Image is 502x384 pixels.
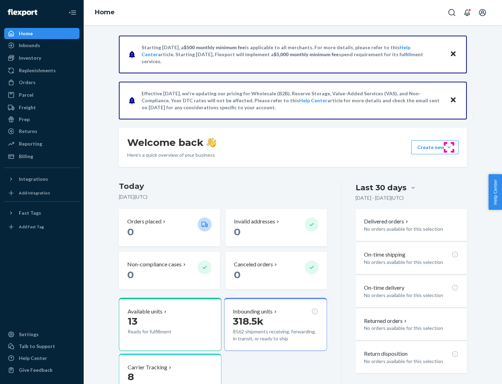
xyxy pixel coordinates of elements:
[411,140,458,154] button: Create new
[364,251,405,259] p: On-time shipping
[274,51,339,57] span: $5,000 monthly minimum fee
[19,343,55,350] div: Talk to Support
[19,367,53,374] div: Give Feedback
[4,114,79,125] a: Prep
[128,328,192,335] p: Ready for fulfillment
[364,226,458,232] p: No orders available for this selection
[356,194,404,201] p: [DATE] - [DATE] ( UTC )
[19,176,48,183] div: Integrations
[127,152,216,158] p: Here’s a quick overview of your business
[119,181,327,192] h3: Today
[4,151,79,162] a: Billing
[364,292,458,299] p: No orders available for this selection
[19,54,41,61] div: Inventory
[4,40,79,51] a: Inbounds
[4,329,79,340] a: Settings
[364,325,458,332] p: No orders available for this selection
[19,104,36,111] div: Freight
[19,140,42,147] div: Reporting
[142,90,443,111] p: Effective [DATE], we're updating our pricing for Wholesale (B2B), Reserve Storage, Value-Added Se...
[488,174,502,210] button: Help Center
[119,298,221,351] button: Available units13Ready for fulfillment
[234,217,275,226] p: Invalid addresses
[4,77,79,88] a: Orders
[119,193,327,200] p: [DATE] ( UTC )
[460,6,474,20] button: Open notifications
[299,97,327,103] a: Help Center
[66,6,79,20] button: Close Navigation
[127,269,134,281] span: 0
[127,217,161,226] p: Orders placed
[476,6,489,20] button: Open account menu
[142,44,443,65] p: Starting [DATE], a is applicable to all merchants. For more details, please refer to this article...
[224,298,327,351] button: Inbounding units318.5k8562 shipments receiving, forwarding, in transit, or ready to ship
[89,2,120,23] ol: breadcrumbs
[4,102,79,113] a: Freight
[19,79,36,86] div: Orders
[128,315,137,327] span: 13
[4,173,79,185] button: Integrations
[233,308,273,316] p: Inbounding units
[226,209,327,246] button: Invalid addresses 0
[4,341,79,352] a: Talk to Support
[127,260,182,268] p: Non-compliance cases
[19,209,41,216] div: Fast Tags
[364,358,458,365] p: No orders available for this selection
[19,91,33,98] div: Parcel
[4,89,79,101] a: Parcel
[364,284,404,292] p: On-time delivery
[119,252,220,289] button: Non-compliance cases 0
[4,126,79,137] a: Returns
[4,364,79,376] button: Give Feedback
[8,9,37,16] img: Flexport logo
[19,190,50,196] div: Add Integration
[127,136,216,149] h1: Welcome back
[4,138,79,149] a: Reporting
[4,353,79,364] a: Help Center
[445,6,459,20] button: Open Search Box
[119,209,220,246] button: Orders placed 0
[19,355,47,362] div: Help Center
[4,207,79,219] button: Fast Tags
[128,371,134,383] span: 8
[364,217,410,226] button: Delivered orders
[234,269,241,281] span: 0
[95,8,115,16] a: Home
[234,260,273,268] p: Canceled orders
[4,28,79,39] a: Home
[19,153,33,160] div: Billing
[128,308,162,316] p: Available units
[19,224,44,230] div: Add Fast Tag
[364,317,408,325] button: Returned orders
[206,138,216,147] img: hand-wave emoji
[19,30,33,37] div: Home
[19,116,30,123] div: Prep
[4,187,79,199] a: Add Integration
[19,42,40,49] div: Inbounds
[226,252,327,289] button: Canceled orders 0
[128,363,167,371] p: Carrier Tracking
[184,44,245,50] span: $500 monthly minimum fee
[364,259,458,266] p: No orders available for this selection
[234,226,241,238] span: 0
[4,65,79,76] a: Replenishments
[4,52,79,64] a: Inventory
[127,226,134,238] span: 0
[233,328,318,342] p: 8562 shipments receiving, forwarding, in transit, or ready to ship
[19,128,37,135] div: Returns
[449,49,458,59] button: Close
[233,315,264,327] span: 318.5k
[19,67,56,74] div: Replenishments
[449,95,458,105] button: Close
[19,331,39,338] div: Settings
[364,350,408,358] p: Return disposition
[356,182,406,193] div: Last 30 days
[4,221,79,232] a: Add Fast Tag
